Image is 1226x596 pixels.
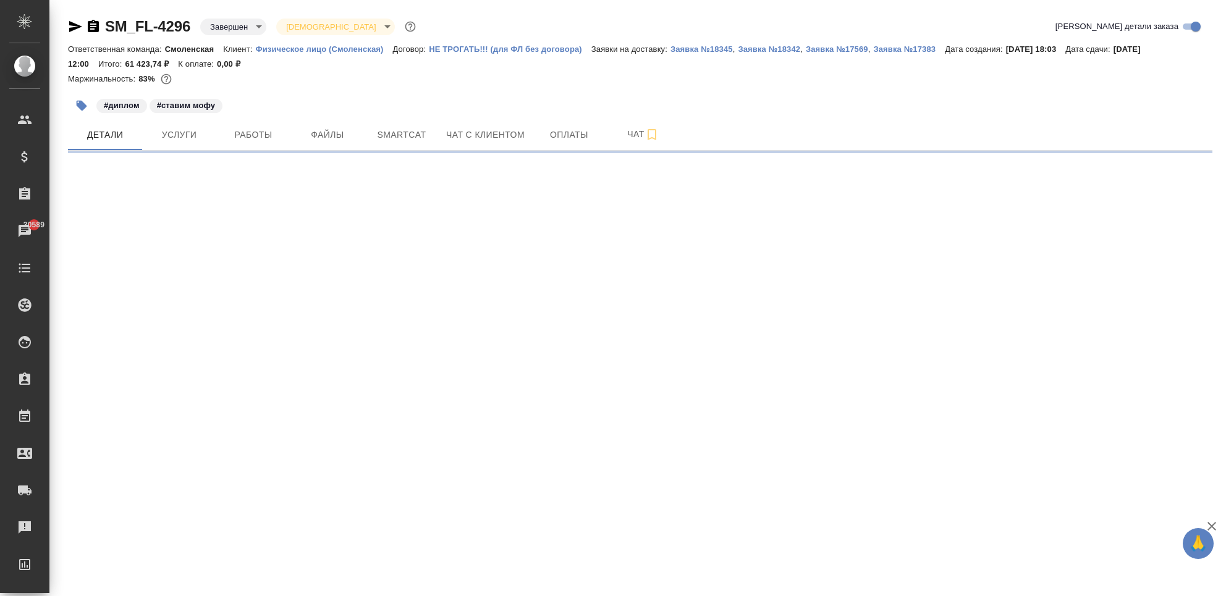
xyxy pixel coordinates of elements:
[68,19,83,34] button: Скопировать ссылку для ЯМессенджера
[255,44,392,54] p: Физическое лицо (Смоленская)
[372,127,431,143] span: Smartcat
[282,22,379,32] button: [DEMOGRAPHIC_DATA]
[429,43,591,54] a: НЕ ТРОГАТЬ!!! (для ФЛ без договора)
[68,74,138,83] p: Маржинальность:
[255,43,392,54] a: Физическое лицо (Смоленская)
[868,44,874,54] p: ,
[670,44,733,54] p: Заявка №18345
[1188,531,1209,556] span: 🙏
[217,59,250,69] p: 0,00 ₽
[539,127,599,143] span: Оплаты
[873,44,945,54] p: Заявка №17383
[16,219,52,231] span: 30589
[429,44,591,54] p: НЕ ТРОГАТЬ!!! (для ФЛ без договора)
[157,99,216,112] p: #ставим мофу
[873,43,945,56] button: Заявка №17383
[1183,528,1214,559] button: 🙏
[670,43,733,56] button: Заявка №18345
[945,44,1005,54] p: Дата создания:
[165,44,224,54] p: Смоленская
[1055,20,1178,33] span: [PERSON_NAME] детали заказа
[591,44,670,54] p: Заявки на доставку:
[75,127,135,143] span: Детали
[138,74,158,83] p: 83%
[446,127,525,143] span: Чат с клиентом
[150,127,209,143] span: Услуги
[402,19,418,35] button: Доп статусы указывают на важность/срочность заказа
[206,22,252,32] button: Завершен
[105,18,190,35] a: SM_FL-4296
[393,44,429,54] p: Договор:
[806,44,868,54] p: Заявка №17569
[104,99,140,112] p: #диплом
[86,19,101,34] button: Скопировать ссылку
[125,59,178,69] p: 61 423,74 ₽
[276,19,394,35] div: Завершен
[800,44,806,54] p: ,
[98,59,125,69] p: Итого:
[738,44,800,54] p: Заявка №18342
[298,127,357,143] span: Файлы
[806,43,868,56] button: Заявка №17569
[158,71,174,87] button: 1300.45 RUB; 344.47 AED;
[178,59,217,69] p: К оплате:
[68,92,95,119] button: Добавить тэг
[733,44,738,54] p: ,
[738,43,800,56] button: Заявка №18342
[95,99,148,110] span: диплом
[645,127,659,142] svg: Подписаться
[148,99,224,110] span: ставим мофу
[1065,44,1113,54] p: Дата сдачи:
[68,44,165,54] p: Ответственная команда:
[614,127,673,142] span: Чат
[3,216,46,246] a: 30589
[200,19,266,35] div: Завершен
[1006,44,1066,54] p: [DATE] 18:03
[223,44,255,54] p: Клиент:
[224,127,283,143] span: Работы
